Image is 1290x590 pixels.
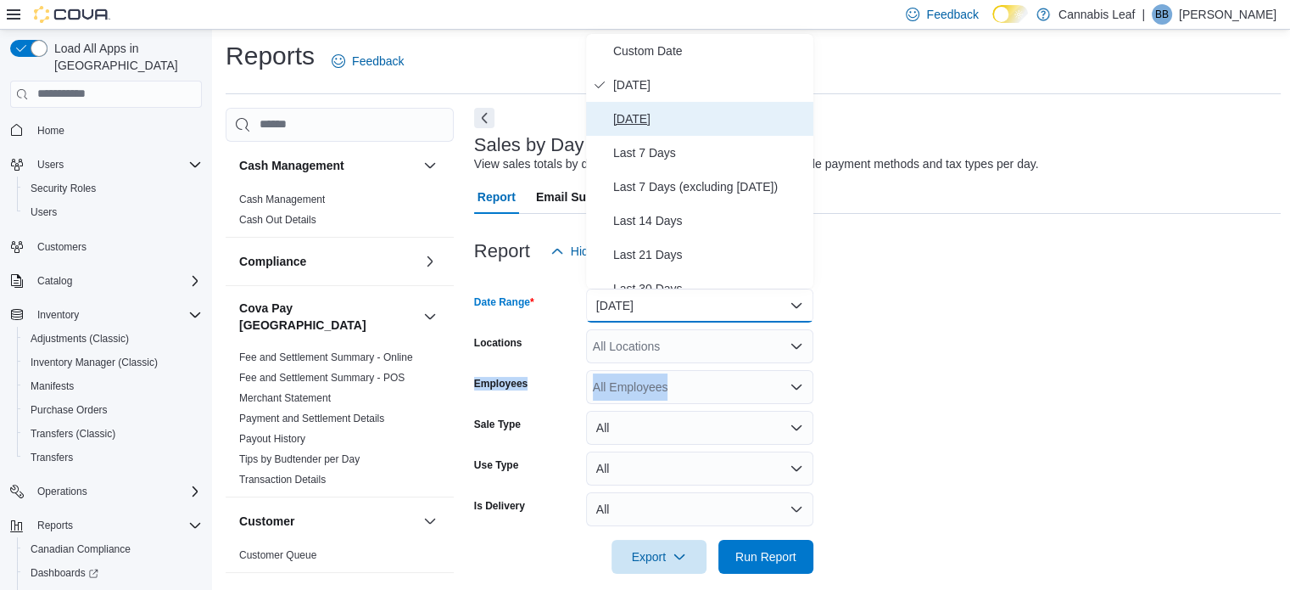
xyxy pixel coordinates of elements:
[239,412,384,425] span: Payment and Settlement Details
[24,424,202,444] span: Transfers (Classic)
[544,234,667,268] button: Hide Parameters
[17,200,209,224] button: Users
[31,427,115,441] span: Transfers (Classic)
[31,155,202,175] span: Users
[24,352,202,373] span: Inventory Manager (Classic)
[24,400,202,420] span: Purchase Orders
[31,332,129,346] span: Adjustments (Classic)
[24,178,202,199] span: Security Roles
[24,329,202,349] span: Adjustments (Classic)
[613,75,807,95] span: [DATE]
[474,241,530,261] h3: Report
[31,566,98,580] span: Dashboards
[47,40,202,74] span: Load All Apps in [GEOGRAPHIC_DATA]
[790,340,803,353] button: Open list of options
[239,474,326,486] a: Transaction Details
[17,537,209,561] button: Canadian Compliance
[239,253,306,270] h3: Compliance
[586,492,813,526] button: All
[31,356,158,369] span: Inventory Manager (Classic)
[3,303,209,327] button: Inventory
[31,305,202,325] span: Inventory
[3,118,209,143] button: Home
[17,177,209,200] button: Security Roles
[239,351,413,364] span: Fee and Settlement Summary - Online
[31,379,74,393] span: Manifests
[17,446,209,469] button: Transfers
[477,180,516,214] span: Report
[24,447,80,468] a: Transfers
[17,422,209,446] button: Transfers (Classic)
[613,41,807,61] span: Custom Date
[3,269,209,293] button: Catalog
[571,243,660,260] span: Hide Parameters
[37,124,64,138] span: Home
[239,253,416,270] button: Compliance
[24,563,105,583] a: Dashboards
[586,452,813,486] button: All
[613,244,807,265] span: Last 21 Days
[239,391,331,405] span: Merchant Statement
[613,278,807,299] span: Last 30 Days
[24,178,103,199] a: Security Roles
[1155,4,1169,25] span: BB
[622,540,696,574] span: Export
[31,515,202,536] span: Reports
[31,481,202,502] span: Operations
[17,327,209,351] button: Adjustments (Classic)
[536,180,644,214] span: Email Subscription
[613,143,807,163] span: Last 7 Days
[37,274,72,288] span: Catalog
[474,135,584,155] h3: Sales by Day
[24,202,64,222] a: Users
[24,376,202,396] span: Manifests
[24,563,202,583] span: Dashboards
[613,109,807,129] span: [DATE]
[613,211,807,231] span: Last 14 Days
[24,539,137,559] a: Canadian Compliance
[239,193,325,206] span: Cash Management
[37,485,87,498] span: Operations
[31,205,57,219] span: Users
[31,271,202,291] span: Catalog
[3,153,209,177] button: Users
[24,447,202,468] span: Transfers
[31,236,202,257] span: Customers
[17,398,209,422] button: Purchase Orders
[37,240,87,254] span: Customers
[611,540,706,574] button: Export
[239,351,413,363] a: Fee and Settlement Summary - Online
[420,251,440,272] button: Compliance
[239,300,416,334] button: Cova Pay [GEOGRAPHIC_DATA]
[239,548,316,562] span: Customer Queue
[37,519,73,532] span: Reports
[239,157,344,174] h3: Cash Management
[226,189,454,237] div: Cash Management
[239,549,316,561] a: Customer Queue
[239,372,405,384] a: Fee and Settlement Summary - POS
[226,39,315,73] h1: Reports
[31,451,73,464] span: Transfers
[992,5,1028,23] input: Dark Mode
[239,371,405,385] span: Fee and Settlement Summary - POS
[239,413,384,424] a: Payment and Settlement Details
[17,561,209,585] a: Dashboards
[790,380,803,394] button: Open list of options
[24,352,165,373] a: Inventory Manager (Classic)
[24,424,122,444] a: Transfers (Classic)
[474,418,521,431] label: Sale Type
[239,433,305,445] a: Payout History
[31,121,71,141] a: Home
[3,514,209,537] button: Reports
[474,155,1039,173] div: View sales totals by day for a specified date range. Details include payment methods and tax type...
[17,374,209,398] button: Manifests
[239,432,305,446] span: Payout History
[24,329,136,349] a: Adjustments (Classic)
[239,157,416,174] button: Cash Management
[37,308,79,322] span: Inventory
[239,214,316,226] a: Cash Out Details
[474,295,534,309] label: Date Range
[352,53,404,70] span: Feedback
